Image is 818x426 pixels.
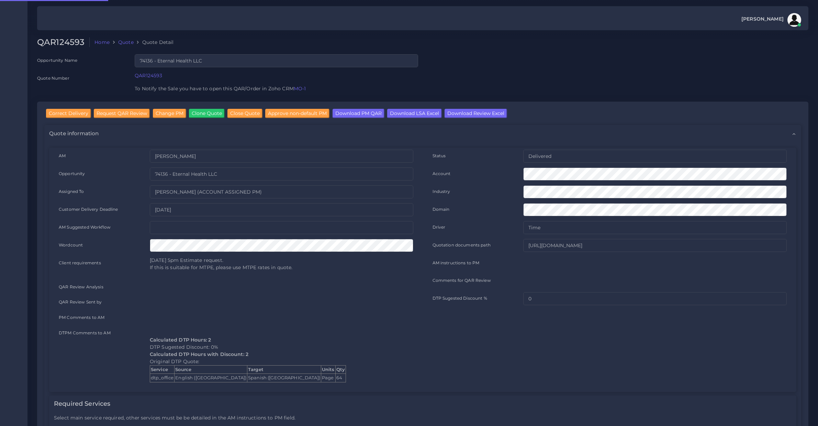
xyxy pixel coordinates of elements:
label: Opportunity [59,171,85,176]
div: Quote information [44,125,801,142]
label: DTPM Comments to AM [59,330,111,336]
input: Request QAR Review [94,109,150,118]
label: Domain [433,206,450,212]
b: Calculated DTP Hours with Discount: 2 [150,351,248,357]
div: DTP Sugested Discount: 0% Original DTP Quote: [145,329,418,382]
th: Units [321,365,335,374]
label: Client requirements [59,260,101,266]
label: Comments for QAR Review [433,277,491,283]
p: Select main service required, other services must be be detailed in the AM instructions to PM field. [54,414,792,422]
label: AM instructions to PM [433,260,480,266]
a: [PERSON_NAME]avatar [738,13,804,27]
td: Spanish ([GEOGRAPHIC_DATA]) [247,374,321,382]
input: Download Review Excel [445,109,507,118]
label: Account [433,171,451,176]
label: Customer Delivery Deadline [59,206,118,212]
label: Quote Number [37,75,69,81]
div: To Notify the Sale you have to open this QAR/Order in Zoho CRM [130,85,423,97]
td: Page [321,374,335,382]
input: pm [150,185,413,198]
li: Quote Detail [134,39,174,46]
label: Quotation documents path [433,242,491,248]
b: Calculated DTP Hours: 2 [150,337,211,343]
input: Download PM QAR [333,109,384,118]
label: AM [59,153,66,159]
h2: QAR124593 [37,37,90,47]
th: Service [150,365,174,374]
span: Quote information [49,130,99,137]
a: QAR124593 [135,72,162,79]
td: English ([GEOGRAPHIC_DATA]) [175,374,247,382]
label: Wordcount [59,242,83,248]
input: Change PM [153,109,186,118]
label: AM Suggested Workflow [59,224,111,230]
a: Home [94,39,110,46]
span: [PERSON_NAME] [741,16,784,21]
label: Status [433,153,446,159]
label: DTP Sugested Discount % [433,295,487,301]
label: Industry [433,188,450,194]
a: Quote [118,39,134,46]
img: avatar [787,13,801,27]
a: MO-1 [294,85,306,92]
input: Download LSA Excel [387,109,442,118]
th: Qty [335,365,346,374]
input: Correct Delivery [46,109,91,118]
label: Opportunity Name [37,57,77,63]
label: QAR Review Analysis [59,284,103,290]
input: Clone Quote [189,109,225,118]
th: Target [247,365,321,374]
label: Assigned To [59,188,84,194]
input: Close Quote [227,109,262,118]
label: QAR Review Sent by [59,299,102,305]
p: [DATE] 5pm Estimate request. If this is suitable for MTPE, please use MTPE rates in quote. [150,257,413,271]
label: Driver [433,224,446,230]
th: Source [175,365,247,374]
td: 64 [335,374,346,382]
h4: Required Services [54,400,110,408]
label: PM Comments to AM [59,314,104,320]
input: Approve non-default PM [265,109,329,118]
td: dtp_office [150,374,174,382]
